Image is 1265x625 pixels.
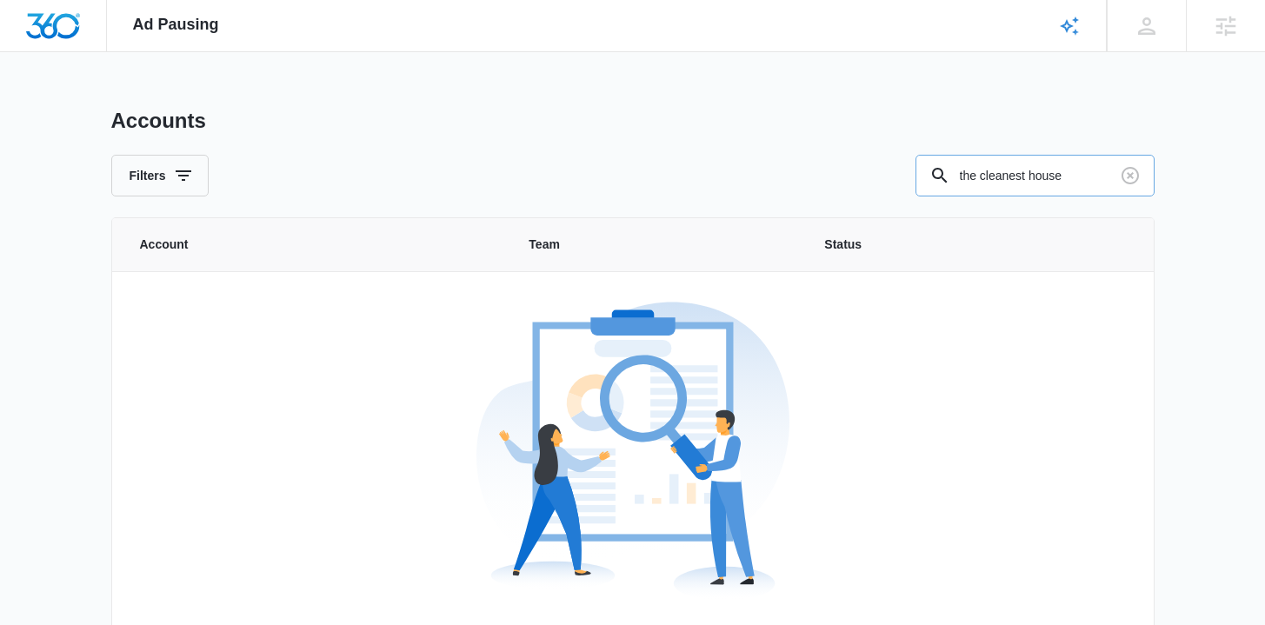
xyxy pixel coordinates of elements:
[133,16,219,34] span: Ad Pausing
[111,108,206,134] h1: Accounts
[915,155,1155,196] input: Search By Account Number
[529,236,782,254] span: Team
[476,294,789,607] img: No Data
[1116,162,1144,189] button: Clear
[140,236,488,254] span: Account
[824,236,1125,254] span: Status
[111,155,209,196] button: Filters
